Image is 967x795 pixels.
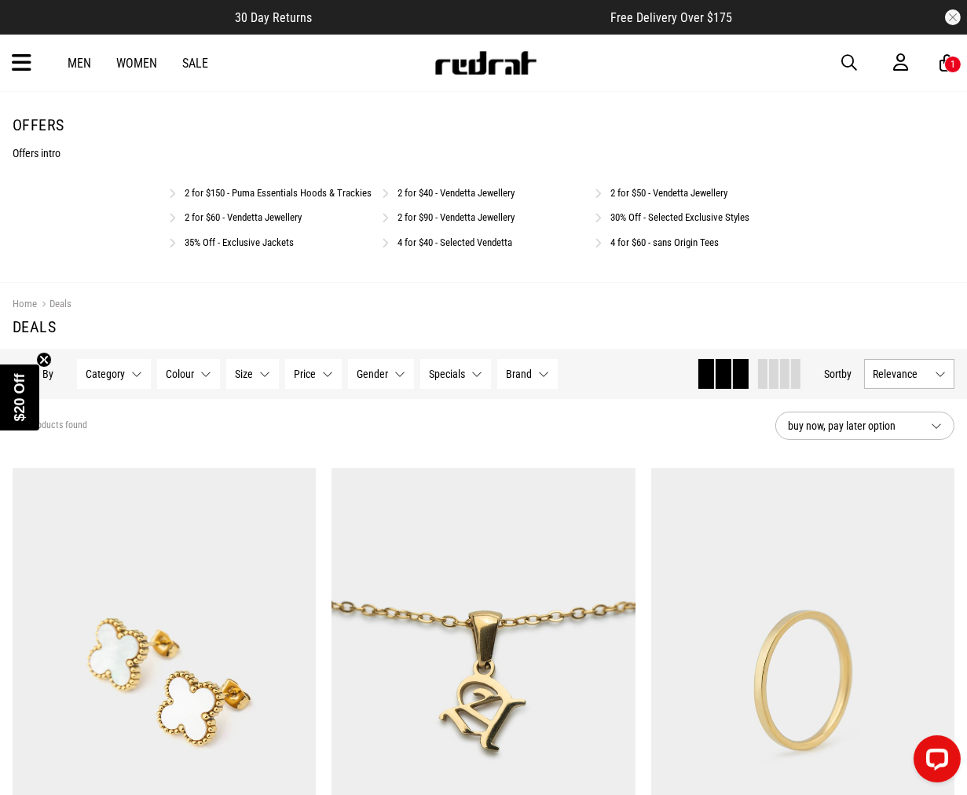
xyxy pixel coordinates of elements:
[397,187,515,199] a: 2 for $40 - Vendetta Jewellery
[86,368,125,380] span: Category
[185,187,372,199] a: 2 for $150 - Puma Essentials Hoods & Trackies
[13,115,954,134] h1: Offers
[166,368,194,380] span: Colour
[285,359,342,389] button: Price
[610,211,749,223] a: 30% Off - Selected Exclusive Styles
[940,55,954,71] a: 1
[841,368,852,380] span: by
[68,56,91,71] a: Men
[610,236,719,248] a: 4 for $60 - sans Origin Tees
[788,416,918,435] span: buy now, pay later option
[77,359,151,389] button: Category
[182,56,208,71] a: Sale
[497,359,558,389] button: Brand
[357,368,388,380] span: Gender
[235,368,253,380] span: Size
[610,10,732,25] span: Free Delivery Over $175
[901,729,967,795] iframe: LiveChat chat widget
[116,56,157,71] a: Women
[13,419,87,432] span: 287 products found
[397,236,512,248] a: 4 for $40 - Selected Vendetta
[610,187,727,199] a: 2 for $50 - Vendetta Jewellery
[506,368,532,380] span: Brand
[873,368,929,380] span: Relevance
[12,373,27,421] span: $20 Off
[824,365,852,383] button: Sortby
[951,59,955,70] div: 1
[185,236,295,248] a: 35% Off - Exclusive Jackets
[36,352,52,368] button: Close teaser
[185,211,302,223] a: 2 for $60 - Vendetta Jewellery
[864,359,954,389] button: Relevance
[294,368,316,380] span: Price
[13,147,954,159] p: Offers intro
[397,211,515,223] a: 2 for $90 - Vendetta Jewellery
[429,368,465,380] span: Specials
[13,298,37,310] a: Home
[434,51,537,75] img: Redrat logo
[775,412,954,440] button: buy now, pay later option
[157,359,220,389] button: Colour
[420,359,491,389] button: Specials
[348,359,414,389] button: Gender
[226,359,279,389] button: Size
[13,317,954,336] h1: Deals
[37,298,71,313] a: Deals
[235,10,312,25] span: 30 Day Returns
[343,9,579,25] iframe: Customer reviews powered by Trustpilot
